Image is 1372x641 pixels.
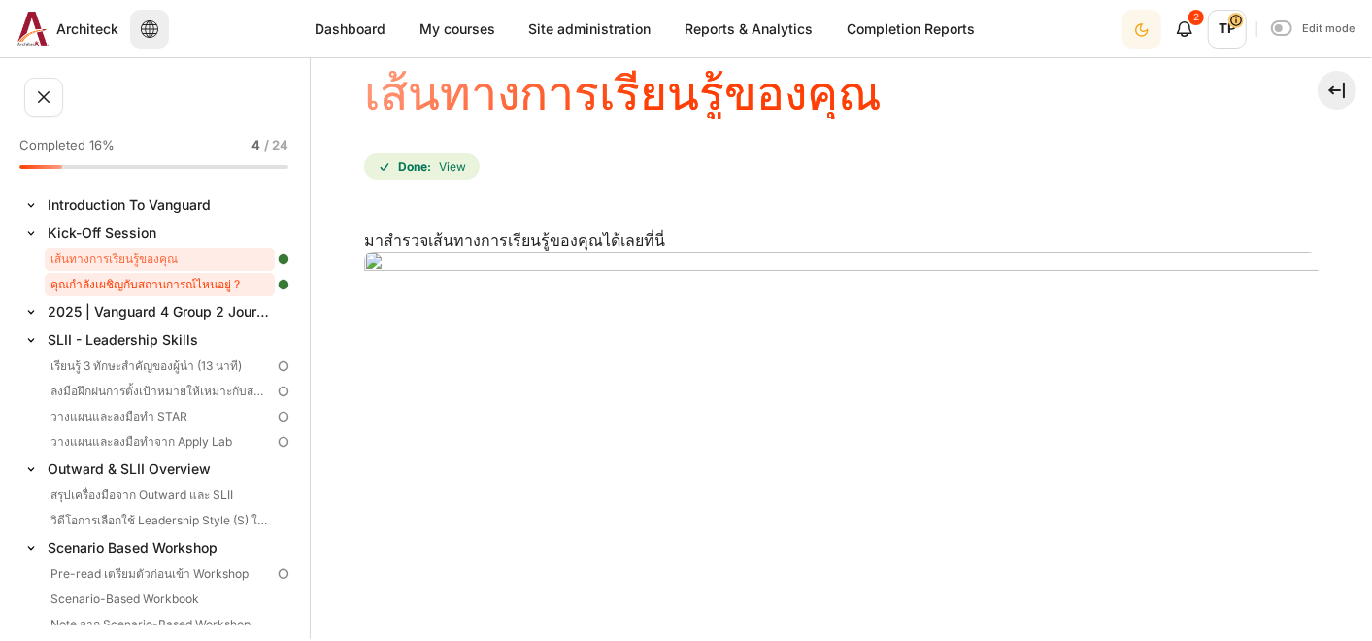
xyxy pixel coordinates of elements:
[1208,10,1247,49] span: TP
[45,405,275,428] a: วางแผนและลงมือทำ STAR
[45,562,275,586] a: Pre-read เตรียมตัวก่อนเข้า Workshop
[45,430,275,454] a: วางแผนและลงมือทำจาก Apply Lab
[45,298,275,324] a: 2025 | Vanguard 4 Group 2 Journey in Feb-Mar
[21,330,41,350] span: Collapse
[1165,10,1204,49] div: Show notification window with 2 new notifications
[45,613,275,636] a: Note จาก Scenario-Based Workshop
[364,150,484,185] div: Completion requirements for เส้นทางการเรียนรู้ของคุณ
[21,195,41,215] span: Collapse
[17,12,49,46] img: Architeck
[45,509,275,532] a: วิดีโอการเลือกใช้ Leadership Style (S) ให้เหมาะกับลูกทีมแต่ละ D
[1188,10,1204,25] div: 2
[275,565,292,583] img: To do
[10,12,118,46] a: Architeck Architeck
[670,10,827,48] a: Reports & Analytics
[300,10,400,48] a: Dashboard
[19,136,115,155] span: Completed 16%
[440,158,467,176] span: View
[275,357,292,375] img: To do
[275,408,292,425] img: To do
[1122,10,1161,49] button: Light Mode Dark Mode
[275,276,292,293] img: Done
[45,354,275,378] a: เรียนรู้ 3 ทักษะสำคัญของผู้นำ (13 นาที)
[45,455,275,482] a: Outward & SLII Overview
[832,10,989,48] a: Completion Reports
[364,68,882,119] h4: เส้นทางการเรียนรู้ของคุณ
[264,136,288,155] span: / 24
[275,383,292,400] img: To do
[405,10,510,48] a: My courses
[21,302,41,321] span: Collapse
[19,132,296,188] a: Completed 16% 4 / 24
[45,484,275,507] a: สรุปเครื่องมือจาก Outward และ SLII
[1124,9,1159,49] div: Dark Mode
[21,223,41,243] span: Collapse
[45,380,275,403] a: ลงมือฝึกฝนการตั้งเป้าหมายให้เหมาะกับสมาชิกทีม
[45,273,275,296] a: คุณกำลังเผชิญกับสถานการณ์ไหนอยู่ ?
[45,326,275,353] a: SLII - Leadership Skills
[1208,10,1247,49] a: User menu
[275,251,292,268] img: Done
[399,158,432,176] strong: Done:
[45,534,275,560] a: Scenario Based Workshop
[21,459,41,479] span: Collapse
[45,248,275,271] a: เส้นทางการเรียนรู้ของคุณ
[45,219,275,246] a: Kick-Off Session
[515,10,666,48] a: Site administration
[130,10,169,49] button: Languages
[19,165,62,169] div: 16%
[21,538,41,557] span: Collapse
[45,191,275,218] a: Introduction To Vanguard
[251,136,260,155] span: 4
[275,433,292,451] img: To do
[56,18,118,39] span: Architeck
[45,588,275,611] a: Scenario-Based Workbook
